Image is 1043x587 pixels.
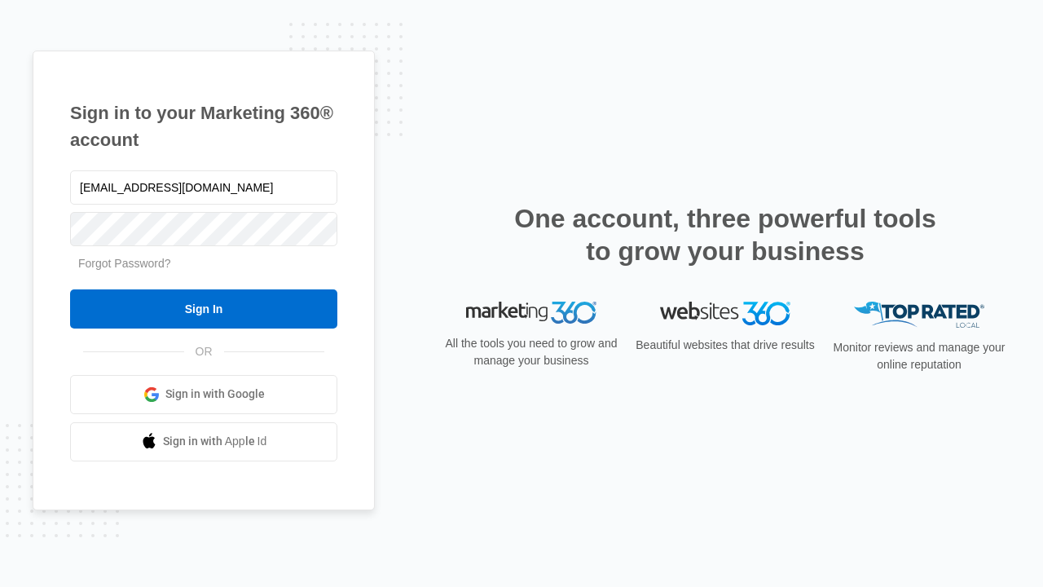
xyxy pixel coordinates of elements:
[165,386,265,403] span: Sign in with Google
[70,289,337,329] input: Sign In
[70,422,337,461] a: Sign in with Apple Id
[440,335,623,369] p: All the tools you need to grow and manage your business
[78,257,171,270] a: Forgot Password?
[634,337,816,354] p: Beautiful websites that drive results
[828,339,1010,373] p: Monitor reviews and manage your online reputation
[509,202,941,267] h2: One account, three powerful tools to grow your business
[466,302,596,324] img: Marketing 360
[70,99,337,153] h1: Sign in to your Marketing 360® account
[854,302,984,329] img: Top Rated Local
[660,302,790,325] img: Websites 360
[163,433,267,450] span: Sign in with Apple Id
[70,375,337,414] a: Sign in with Google
[184,343,224,360] span: OR
[70,170,337,205] input: Email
